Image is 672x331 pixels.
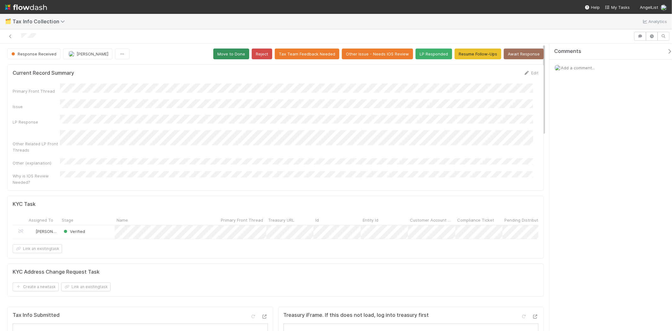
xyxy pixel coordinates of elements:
[221,217,263,223] span: Primary Front Thread
[561,65,595,70] span: Add a comment...
[554,65,561,71] img: avatar_1a1d5361-16dd-4910-a949-020dcd9f55a3.png
[13,173,60,185] div: Why is IOS Review Needed?
[455,49,501,59] button: Resume Follow-Ups
[13,141,60,153] div: Other Related LP Front Threads
[29,217,53,223] span: Assigned To
[13,70,74,76] h5: Current Record Summary
[13,312,60,318] h5: Tax Info Submitted
[5,2,47,13] img: logo-inverted-e16ddd16eac7371096b0.svg
[661,4,667,11] img: avatar_1a1d5361-16dd-4910-a949-020dcd9f55a3.png
[13,269,100,275] h5: KYC Address Change Request Task
[5,19,11,24] span: 🗂️
[63,49,112,59] button: [PERSON_NAME]
[315,217,319,223] span: Id
[36,229,67,234] span: [PERSON_NAME]
[416,49,452,59] button: LP Responded
[61,282,111,291] button: Link an existingtask
[62,229,85,234] span: Verified
[642,18,667,25] a: Analytics
[504,217,544,223] span: Pending Distribution
[13,88,60,94] div: Primary Front Thread
[68,51,75,57] img: avatar_1a1d5361-16dd-4910-a949-020dcd9f55a3.png
[275,49,339,59] button: Tax Team Feedback Needed
[363,217,378,223] span: Entity Id
[10,51,56,56] span: Response Received
[605,5,630,10] span: My Tasks
[13,201,36,207] h5: KYC Task
[268,217,294,223] span: Treasury URL
[457,217,494,223] span: Compliance Ticket
[13,244,62,253] button: Link an existingtask
[62,217,73,223] span: Stage
[77,51,108,56] span: [PERSON_NAME]
[554,48,581,55] span: Comments
[252,49,272,59] button: Reject
[504,49,544,59] button: Await Response
[117,217,128,223] span: Name
[605,4,630,10] a: My Tasks
[62,228,85,235] div: Verified
[13,160,60,166] div: Other (explanation)
[13,282,59,291] button: Create a newtask
[410,217,454,223] span: Customer Account UUID
[13,119,60,125] div: LP Response
[342,49,413,59] button: Other Issue - Needs IOS Review
[7,49,60,59] button: Response Received
[640,5,658,10] span: AngelList
[30,229,35,234] img: avatar_ec94f6e9-05c5-4d36-a6c8-d0cea77c3c29.png
[585,4,600,10] div: Help
[213,49,249,59] button: Move to Done
[13,103,60,110] div: Issue
[284,312,429,318] h5: Treasury iFrame. If this does not load, log into treasury first
[29,228,57,235] div: [PERSON_NAME]
[524,70,538,75] a: Edit
[13,18,68,25] span: Tax Info Collection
